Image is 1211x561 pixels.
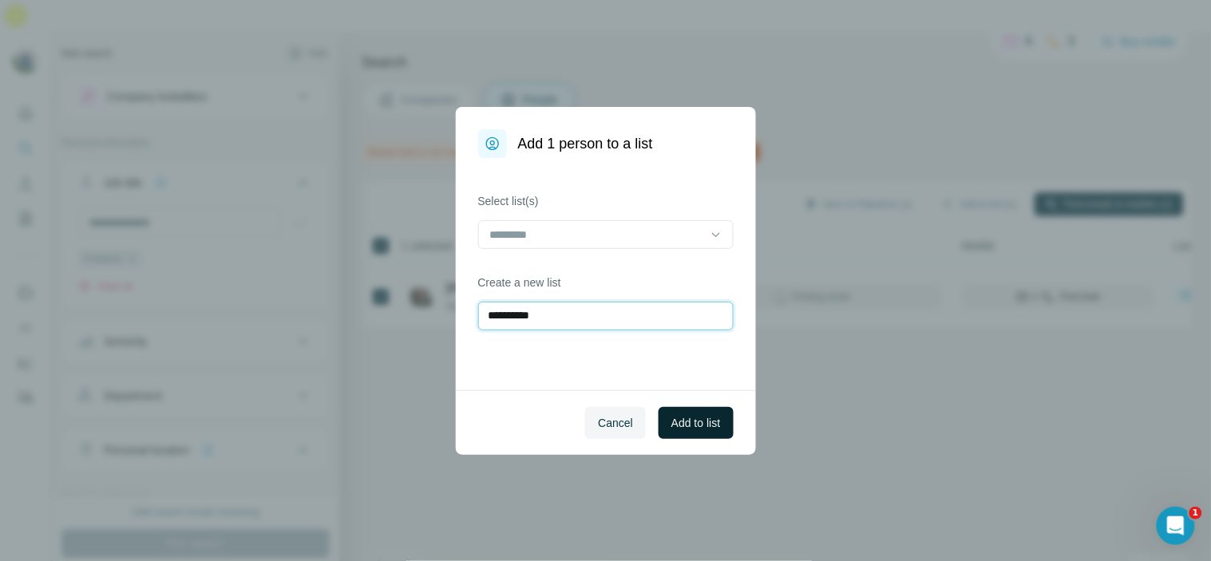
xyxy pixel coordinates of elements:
button: Cancel [585,407,646,439]
span: 1 [1189,507,1202,520]
h1: Add 1 person to a list [518,132,653,155]
span: Add to list [671,415,720,431]
iframe: Intercom live chat [1157,507,1195,545]
label: Select list(s) [478,193,734,209]
button: Add to list [659,407,733,439]
label: Create a new list [478,275,734,290]
span: Cancel [598,415,633,431]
